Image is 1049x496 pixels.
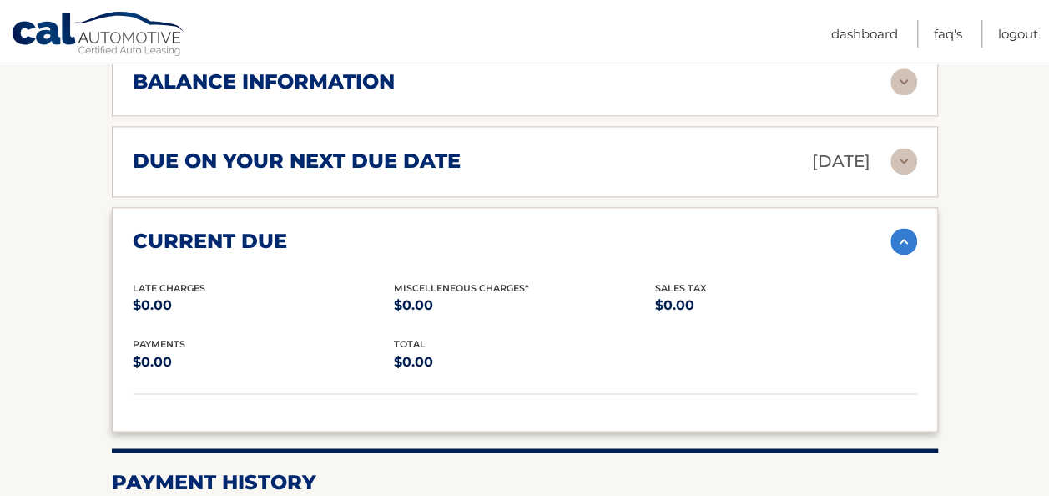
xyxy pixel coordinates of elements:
a: Logout [998,20,1038,48]
img: accordion-rest.svg [890,148,917,175]
h2: due on your next due date [133,149,461,174]
p: $0.00 [394,294,655,317]
span: Sales Tax [655,282,707,294]
a: Dashboard [831,20,898,48]
p: $0.00 [133,351,394,374]
a: FAQ's [934,20,962,48]
p: $0.00 [655,294,916,317]
span: total [394,338,426,350]
span: payments [133,338,185,350]
h2: balance information [133,69,395,94]
h2: current due [133,229,287,254]
img: accordion-rest.svg [890,68,917,95]
p: $0.00 [394,351,655,374]
p: $0.00 [133,294,394,317]
h2: Payment History [112,469,938,494]
img: accordion-active.svg [890,228,917,255]
span: Miscelleneous Charges* [394,282,529,294]
p: [DATE] [812,147,870,176]
span: Late Charges [133,282,205,294]
a: Cal Automotive [11,11,186,59]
